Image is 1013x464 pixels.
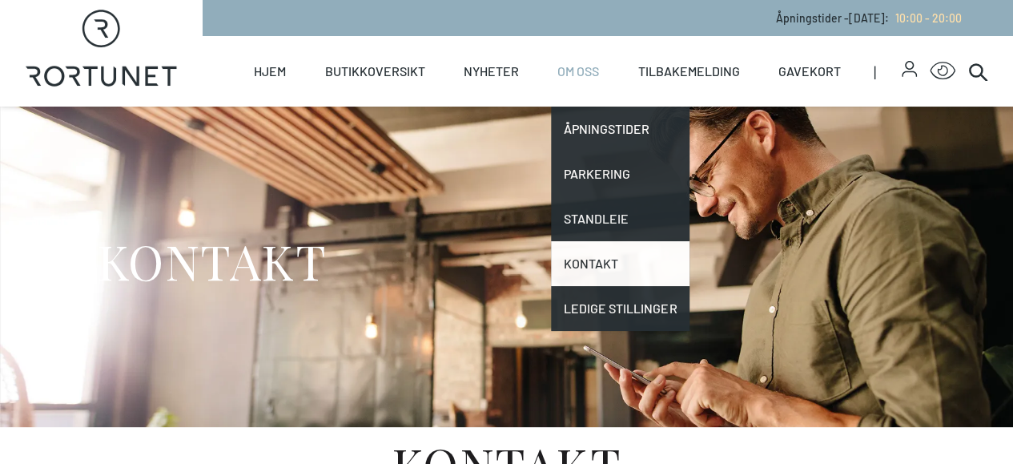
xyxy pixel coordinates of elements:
a: Åpningstider [551,107,689,151]
a: Om oss [557,36,599,107]
a: Nyheter [464,36,519,107]
a: 10:00 - 20:00 [889,11,962,25]
a: Hjem [254,36,286,107]
a: Standleie [551,196,689,241]
a: Ledige stillinger [551,286,689,331]
h1: KONTAKT [97,231,328,291]
a: Kontakt [551,241,689,286]
a: Tilbakemelding [638,36,740,107]
p: Åpningstider - [DATE] : [776,10,962,26]
span: 10:00 - 20:00 [895,11,962,25]
a: Butikkoversikt [325,36,425,107]
a: Parkering [551,151,689,196]
button: Open Accessibility Menu [930,59,955,84]
span: | [873,36,901,107]
a: Gavekort [778,36,841,107]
